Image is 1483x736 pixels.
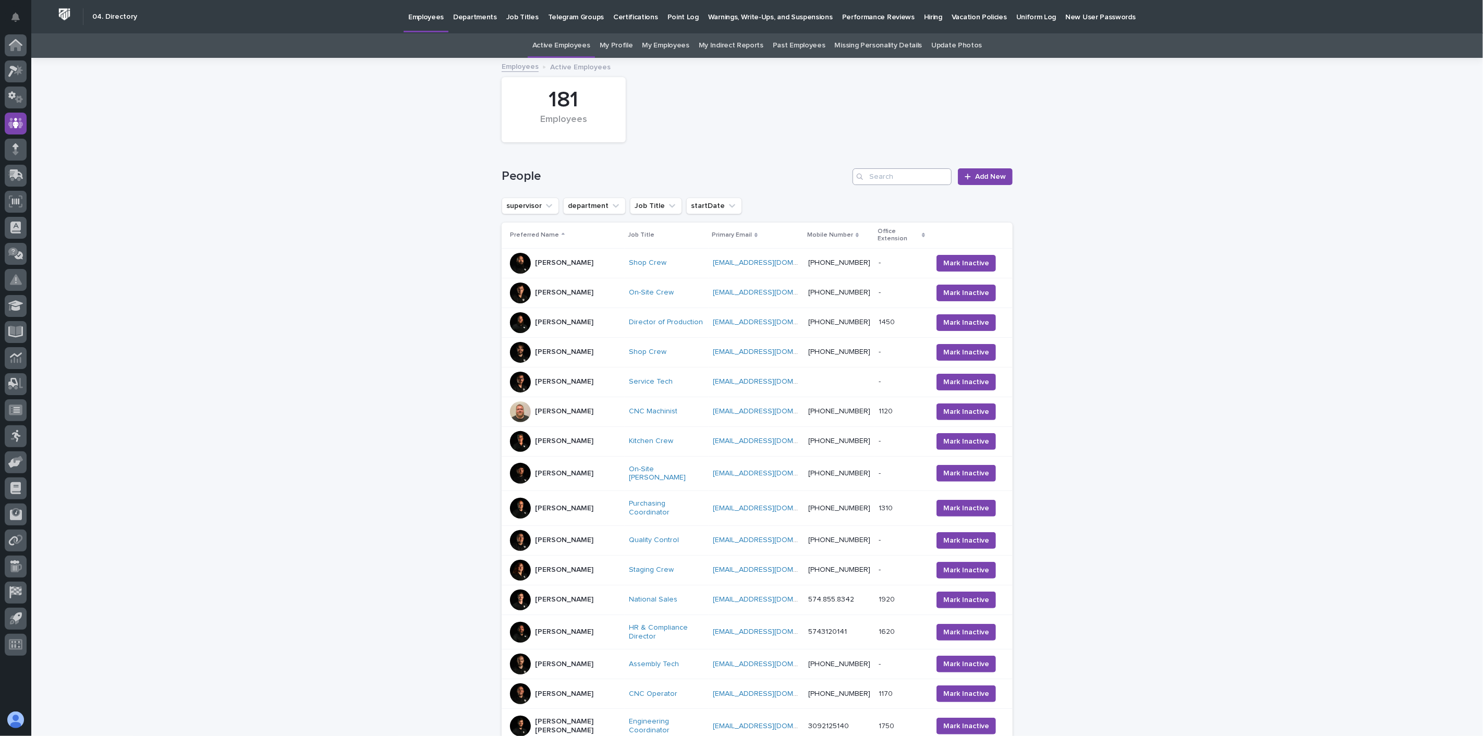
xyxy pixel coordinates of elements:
[937,656,996,672] button: Mark Inactive
[937,344,996,361] button: Mark Inactive
[629,259,666,267] a: Shop Crew
[713,596,831,603] a: [EMAIL_ADDRESS][DOMAIN_NAME]
[535,437,593,446] p: [PERSON_NAME]
[937,718,996,734] button: Mark Inactive
[699,33,763,58] a: My Indirect Reports
[943,407,989,417] span: Mark Inactive
[879,534,883,545] p: -
[502,555,1013,585] tr: [PERSON_NAME]Staging Crew [EMAIL_ADDRESS][DOMAIN_NAME] [PHONE_NUMBER]-- Mark Inactive
[879,625,897,636] p: 1620
[535,595,593,604] p: [PERSON_NAME]
[879,688,895,698] p: 1170
[502,649,1013,679] tr: [PERSON_NAME]Assembly Tech [EMAIL_ADDRESS][DOMAIN_NAME] [PHONE_NUMBER]-- Mark Inactive
[931,33,982,58] a: Update Photos
[937,562,996,579] button: Mark Inactive
[713,628,831,635] a: [EMAIL_ADDRESS][DOMAIN_NAME]
[535,504,593,513] p: [PERSON_NAME]
[502,397,1013,426] tr: [PERSON_NAME]CNC Machinist [EMAIL_ADDRESS][DOMAIN_NAME] [PHONE_NUMBER]11201120 Mark Inactive
[808,596,854,603] a: 574.855.8342
[629,318,703,327] a: Director of Production
[808,437,870,445] a: [PHONE_NUMBER]
[943,377,989,387] span: Mark Inactive
[629,465,704,483] a: On-Site [PERSON_NAME]
[943,627,989,637] span: Mark Inactive
[937,255,996,272] button: Mark Inactive
[943,659,989,669] span: Mark Inactive
[937,532,996,549] button: Mark Inactive
[713,348,831,355] a: [EMAIL_ADDRESS][DOMAIN_NAME]
[853,168,952,185] input: Search
[879,502,895,513] p: 1310
[550,60,611,72] p: Active Employees
[937,465,996,482] button: Mark Inactive
[879,256,883,267] p: -
[629,348,666,357] a: Shop Crew
[808,536,870,544] a: [PHONE_NUMBER]
[535,628,593,636] p: [PERSON_NAME]
[808,660,870,668] a: [PHONE_NUMBER]
[808,259,870,266] a: [PHONE_NUMBER]
[629,288,674,297] a: On-Site Crew
[713,722,831,730] a: [EMAIL_ADDRESS][DOMAIN_NAME]
[943,565,989,575] span: Mark Inactive
[629,407,677,416] a: CNC Machinist
[713,437,831,445] a: [EMAIL_ADDRESS][DOMAIN_NAME]
[502,585,1013,615] tr: [PERSON_NAME]National Sales [EMAIL_ADDRESS][DOMAIN_NAME] 574.855.834219201920 Mark Inactive
[808,690,870,697] a: [PHONE_NUMBER]
[773,33,825,58] a: Past Employees
[713,259,831,266] a: [EMAIL_ADDRESS][DOMAIN_NAME]
[502,308,1013,337] tr: [PERSON_NAME]Director of Production [EMAIL_ADDRESS][DOMAIN_NAME] [PHONE_NUMBER]14501450 Mark Inac...
[943,436,989,447] span: Mark Inactive
[535,288,593,297] p: [PERSON_NAME]
[879,720,896,731] p: 1750
[808,470,870,477] a: [PHONE_NUMBER]
[879,658,883,669] p: -
[713,378,831,385] a: [EMAIL_ADDRESS][DOMAIN_NAME]
[713,690,831,697] a: [EMAIL_ADDRESS][DOMAIN_NAME]
[642,33,689,58] a: My Employees
[535,377,593,386] p: [PERSON_NAME]
[502,248,1013,278] tr: [PERSON_NAME]Shop Crew [EMAIL_ADDRESS][DOMAIN_NAME] [PHONE_NUMBER]-- Mark Inactive
[713,660,831,668] a: [EMAIL_ADDRESS][DOMAIN_NAME]
[535,566,593,574] p: [PERSON_NAME]
[879,593,897,604] p: 1920
[629,499,704,517] a: Purchasing Coordinator
[937,374,996,390] button: Mark Inactive
[943,535,989,546] span: Mark Inactive
[502,60,539,72] a: Employees
[629,377,673,386] a: Service Tech
[808,318,870,326] a: [PHONE_NUMBER]
[808,289,870,296] a: [PHONE_NUMBER]
[535,469,593,478] p: [PERSON_NAME]
[535,690,593,698] p: [PERSON_NAME]
[808,628,847,635] a: 5743120141
[958,168,1013,185] a: Add New
[937,433,996,450] button: Mark Inactive
[808,566,870,573] a: [PHONE_NUMBER]
[628,229,654,241] p: Job Title
[712,229,752,241] p: Primary Email
[943,721,989,731] span: Mark Inactive
[937,285,996,301] button: Mark Inactive
[13,13,27,29] div: Notifications
[937,500,996,517] button: Mark Inactive
[563,198,626,214] button: department
[502,426,1013,456] tr: [PERSON_NAME]Kitchen Crew [EMAIL_ADDRESS][DOMAIN_NAME] [PHONE_NUMBER]-- Mark Inactive
[600,33,633,58] a: My Profile
[5,709,27,731] button: users-avatar
[943,595,989,605] span: Mark Inactive
[879,467,883,478] p: -
[937,624,996,641] button: Mark Inactive
[535,318,593,327] p: [PERSON_NAME]
[510,229,559,241] p: Preferred Name
[713,536,831,544] a: [EMAIL_ADDRESS][DOMAIN_NAME]
[629,623,704,641] a: HR & Compliance Director
[975,173,1006,180] span: Add New
[532,33,590,58] a: Active Employees
[879,346,883,357] p: -
[937,685,996,702] button: Mark Inactive
[629,566,674,574] a: Staging Crew
[535,348,593,357] p: [PERSON_NAME]
[630,198,682,214] button: Job Title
